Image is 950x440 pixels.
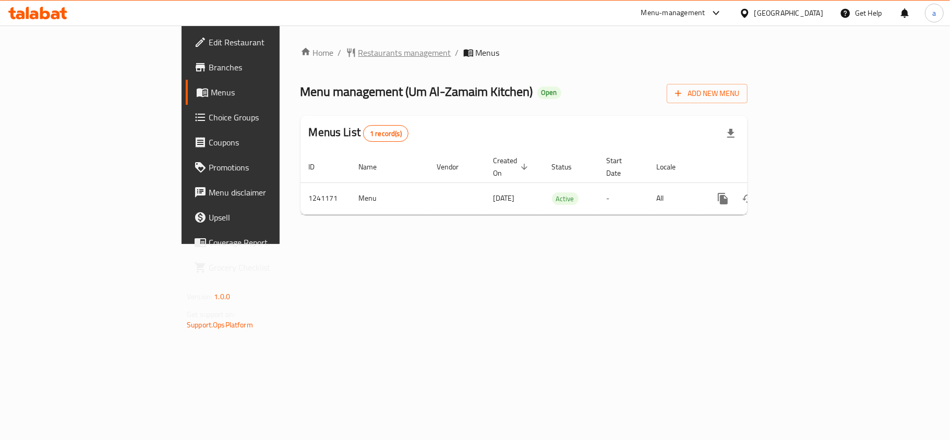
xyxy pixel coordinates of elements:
span: 1.0.0 [214,290,230,303]
span: 1 record(s) [364,129,408,139]
span: Edit Restaurant [209,36,332,48]
span: Restaurants management [358,46,451,59]
span: Start Date [607,154,636,179]
td: All [648,182,702,214]
a: Choice Groups [186,105,340,130]
div: Open [537,87,561,99]
button: Change Status [736,186,761,211]
th: Actions [702,151,819,183]
span: Created On [494,154,531,179]
span: ID [309,161,329,173]
span: Coverage Report [209,236,332,249]
span: Active [552,193,579,205]
td: - [598,182,648,214]
a: Grocery Checklist [186,255,340,280]
span: [DATE] [494,191,515,205]
div: Total records count [363,125,408,142]
span: Menus [211,86,332,99]
nav: breadcrumb [300,46,748,59]
a: Coupons [186,130,340,155]
span: Promotions [209,161,332,174]
a: Coverage Report [186,230,340,255]
span: Coupons [209,136,332,149]
span: Branches [209,61,332,74]
button: Add New Menu [667,84,748,103]
span: Name [359,161,391,173]
a: Support.OpsPlatform [187,318,253,332]
span: Add New Menu [675,87,739,100]
div: Menu-management [641,7,705,19]
h2: Menus List [309,125,408,142]
span: Menu disclaimer [209,186,332,199]
button: more [711,186,736,211]
span: Choice Groups [209,111,332,124]
span: Open [537,88,561,97]
table: enhanced table [300,151,819,215]
span: Upsell [209,211,332,224]
span: Locale [657,161,690,173]
span: Status [552,161,586,173]
td: Menu [351,182,429,214]
a: Upsell [186,205,340,230]
a: Restaurants management [346,46,451,59]
li: / [455,46,459,59]
a: Edit Restaurant [186,30,340,55]
a: Promotions [186,155,340,180]
div: Export file [718,121,743,146]
div: [GEOGRAPHIC_DATA] [754,7,823,19]
span: Grocery Checklist [209,261,332,274]
span: Vendor [437,161,473,173]
span: Get support on: [187,308,235,321]
span: a [932,7,936,19]
span: Menu management ( Um Al-Zamaim Kitchen ) [300,80,533,103]
a: Menus [186,80,340,105]
span: Menus [476,46,500,59]
a: Menu disclaimer [186,180,340,205]
a: Branches [186,55,340,80]
span: Version: [187,290,212,303]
